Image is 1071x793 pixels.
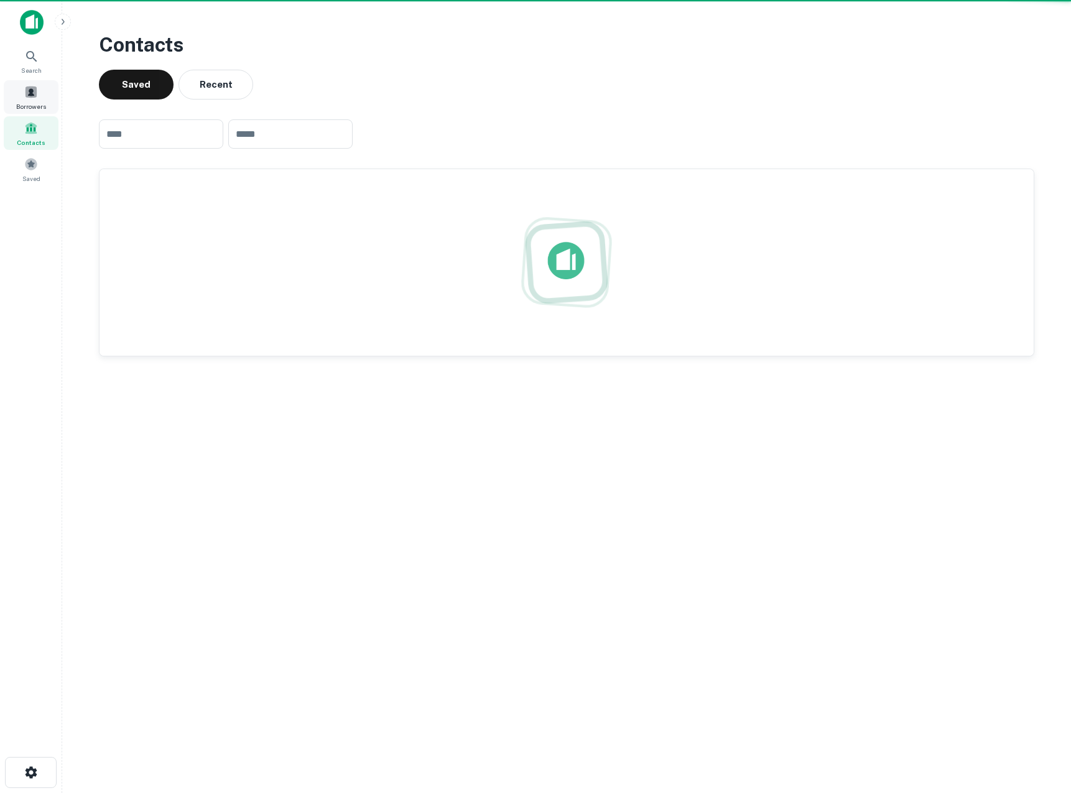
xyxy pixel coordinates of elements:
[4,44,58,78] a: Search
[99,30,1034,60] h3: Contacts
[16,101,46,111] span: Borrowers
[99,70,174,100] button: Saved
[17,137,45,147] span: Contacts
[22,174,40,183] span: Saved
[4,116,58,150] a: Contacts
[178,70,253,100] button: Recent
[4,80,58,114] a: Borrowers
[20,10,44,35] img: capitalize-icon.png
[21,65,42,75] span: Search
[4,152,58,186] a: Saved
